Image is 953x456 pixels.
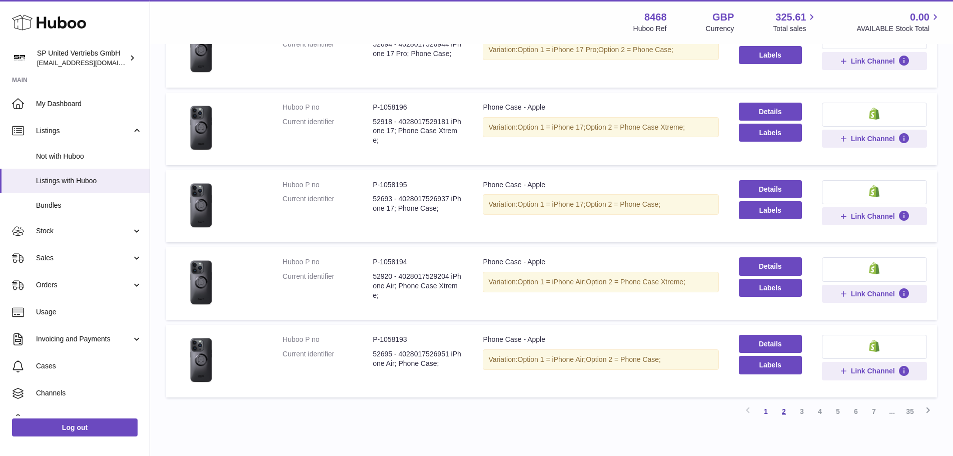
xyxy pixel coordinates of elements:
dt: Huboo P no [283,335,373,344]
span: Option 1 = iPhone 17; [518,123,586,131]
a: 2 [775,402,793,420]
dt: Current identifier [283,117,373,146]
span: 325.61 [775,11,806,24]
div: Phone Case - Apple [483,103,718,112]
span: Option 1 = iPhone Air; [518,278,586,286]
a: Log out [12,418,138,436]
img: Phone Case - Apple [176,25,226,75]
img: Phone Case - Apple [176,103,226,153]
span: Option 2 = Phone Case; [598,46,673,54]
span: Channels [36,388,142,398]
span: Link Channel [851,289,895,298]
span: Total sales [773,24,817,34]
span: Link Channel [851,134,895,143]
a: 35 [901,402,919,420]
dd: P-1058195 [373,180,463,190]
span: 0.00 [910,11,929,24]
button: Labels [739,356,802,374]
button: Link Channel [822,207,927,225]
a: 1 [757,402,775,420]
span: Option 1 = iPhone 17 Pro; [518,46,599,54]
button: Link Channel [822,362,927,380]
button: Link Channel [822,52,927,70]
dt: Huboo P no [283,103,373,112]
dt: Current identifier [283,194,373,213]
div: Variation: [483,349,718,370]
div: Variation: [483,40,718,60]
dd: P-1058194 [373,257,463,267]
span: Link Channel [851,366,895,375]
a: 0.00 AVAILABLE Stock Total [856,11,941,34]
div: Variation: [483,272,718,292]
span: Option 1 = iPhone Air; [518,355,586,363]
img: Phone Case - Apple [176,335,226,385]
button: Link Channel [822,285,927,303]
span: Option 2 = Phone Case; [585,200,660,208]
a: 6 [847,402,865,420]
div: Huboo Ref [633,24,667,34]
span: Stock [36,226,132,236]
dt: Current identifier [283,272,373,300]
dt: Huboo P no [283,257,373,267]
span: [EMAIL_ADDRESS][DOMAIN_NAME] [37,59,147,67]
a: Details [739,335,802,353]
span: Sales [36,253,132,263]
dt: Current identifier [283,349,373,368]
img: internalAdmin-8468@internal.huboo.com [12,51,27,66]
img: shopify-small.png [869,340,879,352]
div: Phone Case - Apple [483,335,718,344]
span: Link Channel [851,212,895,221]
button: Labels [739,46,802,64]
div: Currency [706,24,734,34]
a: 3 [793,402,811,420]
span: Orders [36,280,132,290]
div: SP United Vertriebs GmbH [37,49,127,68]
a: 4 [811,402,829,420]
span: Usage [36,307,142,317]
dd: P-1058196 [373,103,463,112]
strong: 8468 [644,11,667,24]
span: Listings with Huboo [36,176,142,186]
img: shopify-small.png [869,108,879,120]
a: Details [739,180,802,198]
div: Phone Case - Apple [483,257,718,267]
dd: 52693 - 4028017526937 iPhone 17; Phone Case; [373,194,463,213]
span: ... [883,402,901,420]
a: 7 [865,402,883,420]
strong: GBP [712,11,734,24]
span: Link Channel [851,57,895,66]
button: Labels [739,279,802,297]
img: Phone Case - Apple [176,257,226,307]
a: Details [739,103,802,121]
dd: 52918 - 4028017529181 iPhone 17; Phone Case Xtreme; [373,117,463,146]
span: Invoicing and Payments [36,334,132,344]
span: AVAILABLE Stock Total [856,24,941,34]
button: Labels [739,124,802,142]
span: Option 1 = iPhone 17; [518,200,586,208]
a: Details [739,257,802,275]
button: Link Channel [822,130,927,148]
img: Phone Case - Apple [176,180,226,230]
span: Listings [36,126,132,136]
dd: 52694 - 4028017526944 iPhone 17 Pro; Phone Case; [373,40,463,59]
a: 325.61 Total sales [773,11,817,34]
dd: 52920 - 4028017529204 iPhone Air; Phone Case Xtreme; [373,272,463,300]
span: Option 2 = Phone Case Xtreme; [586,278,685,286]
span: Option 2 = Phone Case; [586,355,661,363]
img: shopify-small.png [869,262,879,274]
button: Labels [739,201,802,219]
span: My Dashboard [36,99,142,109]
img: shopify-small.png [869,185,879,197]
dd: 52695 - 4028017526951 iPhone Air; Phone Case; [373,349,463,368]
div: Phone Case - Apple [483,180,718,190]
span: Option 2 = Phone Case Xtreme; [585,123,685,131]
span: Cases [36,361,142,371]
dd: P-1058193 [373,335,463,344]
span: Not with Huboo [36,152,142,161]
span: Settings [36,415,142,425]
dt: Huboo P no [283,180,373,190]
dt: Current identifier [283,40,373,59]
div: Variation: [483,117,718,138]
span: Bundles [36,201,142,210]
div: Variation: [483,194,718,215]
